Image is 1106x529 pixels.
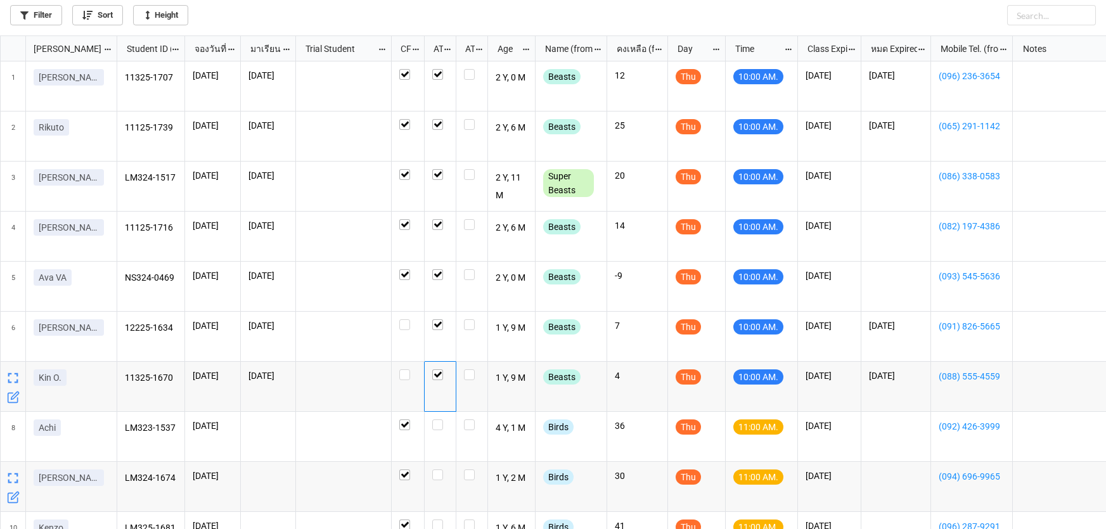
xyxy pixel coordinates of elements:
[490,42,522,56] div: Age
[543,469,574,485] div: Birds
[609,42,654,56] div: คงเหลือ (from Nick Name)
[1,36,117,61] div: grid
[733,69,783,84] div: 10:00 AM.
[806,369,853,382] p: [DATE]
[133,5,188,25] a: Height
[193,469,233,482] p: [DATE]
[939,419,1005,433] a: (092) 426-3999
[543,69,581,84] div: Beasts
[869,69,923,82] p: [DATE]
[733,469,783,485] div: 11:00 AM.
[187,42,228,56] div: จองวันที่
[939,69,1005,83] a: (096) 236-3654
[119,42,171,56] div: Student ID (from [PERSON_NAME] Name)
[1007,5,1096,25] input: Search...
[125,269,177,287] p: NS324-0469
[615,169,660,182] p: 20
[125,469,177,487] p: LM324-1674
[193,69,233,82] p: [DATE]
[806,319,853,332] p: [DATE]
[458,42,475,56] div: ATK
[615,219,660,232] p: 14
[125,319,177,337] p: 12225-1634
[11,112,15,161] span: 2
[615,369,660,382] p: 4
[125,419,177,437] p: LM323-1537
[193,219,233,232] p: [DATE]
[39,171,99,184] p: [PERSON_NAME]
[806,469,853,482] p: [DATE]
[543,319,581,335] div: Beasts
[39,271,67,284] p: Ava VA
[248,369,288,382] p: [DATE]
[869,319,923,332] p: [DATE]
[543,269,581,284] div: Beasts
[39,421,56,434] p: Achi
[806,69,853,82] p: [DATE]
[298,42,377,56] div: Trial Student
[728,42,784,56] div: Time
[39,121,64,134] p: Rikuto
[806,219,853,232] p: [DATE]
[670,42,712,56] div: Day
[615,69,660,82] p: 12
[248,119,288,132] p: [DATE]
[11,212,15,261] span: 4
[39,71,99,84] p: [PERSON_NAME]
[676,369,701,385] div: Thu
[537,42,593,56] div: Name (from Class)
[248,169,288,182] p: [DATE]
[125,69,177,87] p: 11325-1707
[615,319,660,332] p: 7
[733,369,783,385] div: 10:00 AM.
[939,219,1005,233] a: (082) 197-4386
[193,319,233,332] p: [DATE]
[733,269,783,284] div: 10:00 AM.
[543,169,594,197] div: Super Beasts
[733,319,783,335] div: 10:00 AM.
[39,221,99,234] p: [PERSON_NAME]
[496,169,528,203] p: 2 Y, 11 M
[543,369,581,385] div: Beasts
[10,5,62,25] a: Filter
[939,169,1005,183] a: (086) 338-0583
[11,262,15,311] span: 5
[193,119,233,132] p: [DATE]
[733,169,783,184] div: 10:00 AM.
[496,69,528,87] p: 2 Y, 0 M
[39,321,99,334] p: [PERSON_NAME]
[733,419,783,435] div: 11:00 AM.
[193,369,233,382] p: [DATE]
[676,269,701,284] div: Thu
[496,119,528,137] p: 2 Y, 6 M
[496,269,528,287] p: 2 Y, 0 M
[676,119,701,134] div: Thu
[869,119,923,132] p: [DATE]
[615,469,660,482] p: 30
[939,369,1005,383] a: (088) 555-4559
[243,42,283,56] div: มาเรียน
[543,219,581,234] div: Beasts
[11,312,15,361] span: 6
[496,469,528,487] p: 1 Y, 2 M
[806,169,853,182] p: [DATE]
[676,469,701,485] div: Thu
[248,69,288,82] p: [DATE]
[496,369,528,387] p: 1 Y, 9 M
[733,119,783,134] div: 10:00 AM.
[676,319,701,335] div: Thu
[676,419,701,435] div: Thu
[676,169,701,184] div: Thu
[863,42,917,56] div: หมด Expired date (from [PERSON_NAME] Name)
[543,119,581,134] div: Beasts
[426,42,444,56] div: ATT
[939,469,1005,483] a: (094) 696-9965
[11,61,15,111] span: 1
[933,42,999,56] div: Mobile Tel. (from Nick Name)
[193,269,233,282] p: [DATE]
[26,42,103,56] div: [PERSON_NAME] Name
[248,219,288,232] p: [DATE]
[125,219,177,237] p: 11125-1716
[248,269,288,282] p: [DATE]
[125,369,177,387] p: 11325-1670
